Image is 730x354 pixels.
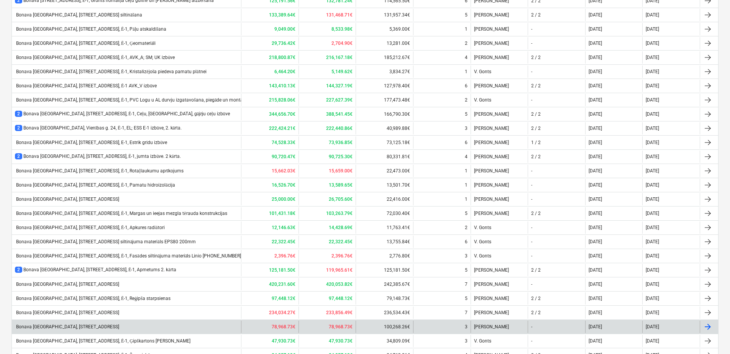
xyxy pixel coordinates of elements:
[356,236,413,248] div: 13,755.84€
[646,168,659,174] div: [DATE]
[471,51,528,64] div: [PERSON_NAME]
[531,338,532,344] div: -
[465,83,468,88] div: 6
[471,165,528,177] div: [PERSON_NAME]
[471,306,528,319] div: [PERSON_NAME]
[646,211,659,216] div: [DATE]
[15,239,196,245] div: Bonava [GEOGRAPHIC_DATA], [STREET_ADDRESS] siltinājuma materiāls EPS80 200mm
[272,140,295,145] b: 74,528.33€
[465,310,468,315] div: 7
[272,225,295,230] b: 12,146.63€
[589,267,602,273] div: [DATE]
[646,296,659,301] div: [DATE]
[465,41,468,46] div: 2
[269,282,295,287] b: 420,231.60€
[356,9,413,21] div: 131,957.34€
[531,324,532,329] div: -
[589,97,602,103] div: [DATE]
[589,83,602,88] div: [DATE]
[356,278,413,290] div: 242,385.67€
[531,225,532,230] div: -
[331,69,353,74] b: 5,149.62€
[531,296,541,301] div: 2 / 2
[15,267,176,273] div: Bonava [GEOGRAPHIC_DATA], [STREET_ADDRESS], Ē-1, Apmetums 2. kārta
[272,239,295,244] b: 22,322.45€
[15,153,181,160] div: Bonava [GEOGRAPHIC_DATA], [STREET_ADDRESS], Ē-1, jumta izbūve. 2 kārta.
[465,197,468,202] div: 1
[646,282,659,287] div: [DATE]
[465,111,468,117] div: 5
[326,111,353,117] b: 388,541.45€
[331,41,353,46] b: 2,704.90€
[274,26,295,32] b: 9,049.00€
[471,335,528,347] div: V. Gonts
[465,267,468,273] div: 5
[15,267,22,273] span: 2
[269,83,295,88] b: 143,410.13€
[356,207,413,220] div: 72,030.40€
[471,80,528,92] div: [PERSON_NAME]
[471,321,528,333] div: [PERSON_NAME]
[646,197,659,202] div: [DATE]
[356,66,413,78] div: 3,834.27€
[589,69,602,74] div: [DATE]
[692,317,730,354] iframe: Chat Widget
[471,66,528,78] div: V. Gonts
[329,324,353,329] b: 78,968.73€
[269,126,295,131] b: 222,424.21€
[465,282,468,287] div: 7
[329,168,353,174] b: 15,659.00€
[269,310,295,315] b: 234,034.27€
[465,168,468,174] div: 1
[356,51,413,64] div: 185,212.67€
[15,140,167,146] div: Bonava [GEOGRAPHIC_DATA], [STREET_ADDRESS], E-1, Estrik grīdu izbūve
[356,292,413,305] div: 79,148.73€
[15,97,248,103] div: Bonava [GEOGRAPHIC_DATA], [STREET_ADDRESS], Ē-1, PVC Logu u AL durvju izgatavošana, piegāde un mo...
[356,94,413,106] div: 177,473.48€
[589,296,602,301] div: [DATE]
[471,278,528,290] div: [PERSON_NAME]
[589,239,602,244] div: [DATE]
[356,151,413,163] div: 80,331.81€
[589,211,602,216] div: [DATE]
[471,37,528,49] div: [PERSON_NAME]
[326,126,353,131] b: 222,440.86€
[589,154,602,159] div: [DATE]
[531,154,541,159] div: 2 / 2
[356,221,413,234] div: 11,763.41€
[531,55,541,60] div: 2 / 2
[269,267,295,273] b: 125,181.50€
[272,197,295,202] b: 25,000.00€
[471,23,528,35] div: [PERSON_NAME]
[15,83,157,89] div: Bonava [GEOGRAPHIC_DATA], [STREET_ADDRESS], Ē-1 AVK_V izbūve
[646,126,659,131] div: [DATE]
[589,126,602,131] div: [DATE]
[465,253,468,259] div: 3
[326,12,353,18] b: 131,468.71€
[326,310,353,315] b: 233,856.49€
[531,310,541,315] div: 2 / 2
[15,211,227,216] div: Bonava [GEOGRAPHIC_DATA], [STREET_ADDRESS], Ē-1, Margas un ieejas mezgla tērauda konstrukcijas
[465,126,468,131] div: 3
[356,136,413,149] div: 73,125.18€
[15,111,22,117] span: 2
[646,154,659,159] div: [DATE]
[356,122,413,134] div: 40,989.88€
[646,69,659,74] div: [DATE]
[531,211,541,216] div: 2 / 2
[329,225,353,230] b: 14,428.69€
[646,225,659,230] div: [DATE]
[531,282,532,287] div: -
[471,292,528,305] div: [PERSON_NAME]
[272,296,295,301] b: 97,448.12€
[471,207,528,220] div: [PERSON_NAME]
[15,324,119,329] div: Bonava [GEOGRAPHIC_DATA], [STREET_ADDRESS]
[646,140,659,145] div: [DATE]
[326,97,353,103] b: 227,627.39€
[531,97,532,103] div: -
[471,108,528,120] div: [PERSON_NAME]
[589,111,602,117] div: [DATE]
[465,26,468,32] div: 1
[531,140,541,145] div: 1 / 2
